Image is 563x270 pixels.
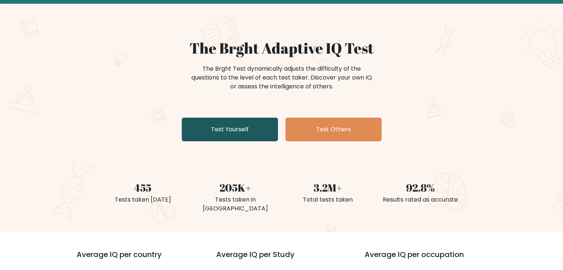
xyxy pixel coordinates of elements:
[365,250,495,268] h3: Average IQ per occupation
[194,195,277,213] div: Tests taken in [GEOGRAPHIC_DATA]
[286,195,370,204] div: Total tests taken
[194,180,277,195] div: 205K+
[101,180,185,195] div: 455
[285,118,382,141] a: Test Others
[182,118,278,141] a: Test Yourself
[216,250,347,268] h3: Average IQ per Study
[189,64,374,91] div: The Brght Test dynamically adjusts the difficulty of the questions to the level of each test take...
[379,195,462,204] div: Results rated as accurate
[77,250,190,268] h3: Average IQ per country
[286,180,370,195] div: 3.2M+
[379,180,462,195] div: 92.8%
[101,195,185,204] div: Tests taken [DATE]
[101,39,462,57] h1: The Brght Adaptive IQ Test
